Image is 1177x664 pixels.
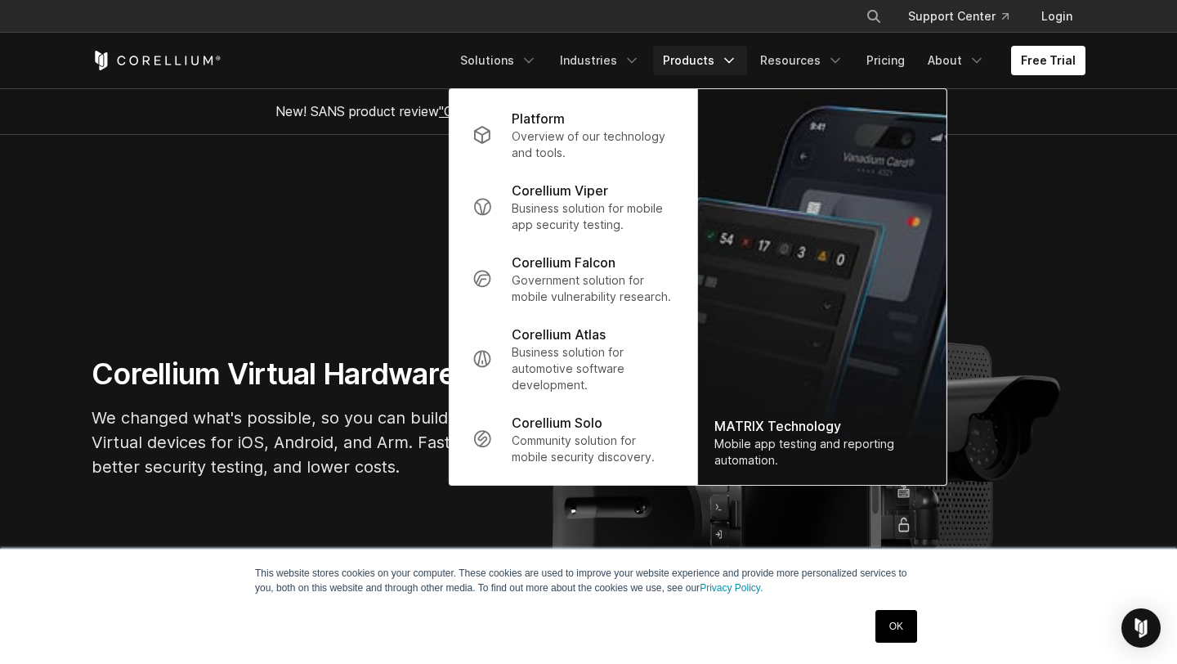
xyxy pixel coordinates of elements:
p: Overview of our technology and tools. [512,128,674,161]
p: Business solution for automotive software development. [512,344,674,393]
a: About [918,46,995,75]
p: Corellium Falcon [512,253,615,272]
a: "Collaborative Mobile App Security Development and Analysis" [439,103,816,119]
a: Free Trial [1011,46,1085,75]
a: Corellium Home [92,51,222,70]
p: Business solution for mobile app security testing. [512,200,674,233]
div: Open Intercom Messenger [1121,608,1161,648]
span: New! SANS product review now available. [275,103,902,119]
a: Support Center [895,2,1022,31]
p: Platform [512,109,565,128]
p: Community solution for mobile security discovery. [512,433,674,465]
a: Products [653,46,747,75]
a: OK [875,610,917,643]
a: Corellium Atlas Business solution for automotive software development. [459,315,687,403]
p: Government solution for mobile vulnerability research. [512,272,674,305]
a: Industries [550,46,650,75]
a: Platform Overview of our technology and tools. [459,99,687,171]
button: Search [859,2,888,31]
p: Corellium Viper [512,181,608,200]
div: Navigation Menu [846,2,1085,31]
h1: Corellium Virtual Hardware [92,356,582,393]
p: We changed what's possible, so you can build what's next. Virtual devices for iOS, Android, and A... [92,406,582,479]
a: Corellium Solo Community solution for mobile security discovery. [459,403,687,475]
a: Login [1028,2,1085,31]
div: Mobile app testing and reporting automation. [714,436,930,469]
p: Corellium Solo [512,413,602,433]
p: This website stores cookies on your computer. These cookies are used to improve your website expe... [255,566,922,595]
a: Corellium Viper Business solution for mobile app security testing. [459,171,687,243]
a: Resources [750,46,853,75]
p: Corellium Atlas [512,325,606,344]
a: Solutions [450,46,547,75]
a: Corellium Falcon Government solution for mobile vulnerability research. [459,243,687,315]
div: Navigation Menu [450,46,1085,75]
div: MATRIX Technology [714,416,930,436]
a: MATRIX Technology Mobile app testing and reporting automation. [698,89,947,485]
a: Privacy Policy. [700,582,763,594]
a: Pricing [857,46,915,75]
img: Matrix_WebNav_1x [698,89,947,485]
